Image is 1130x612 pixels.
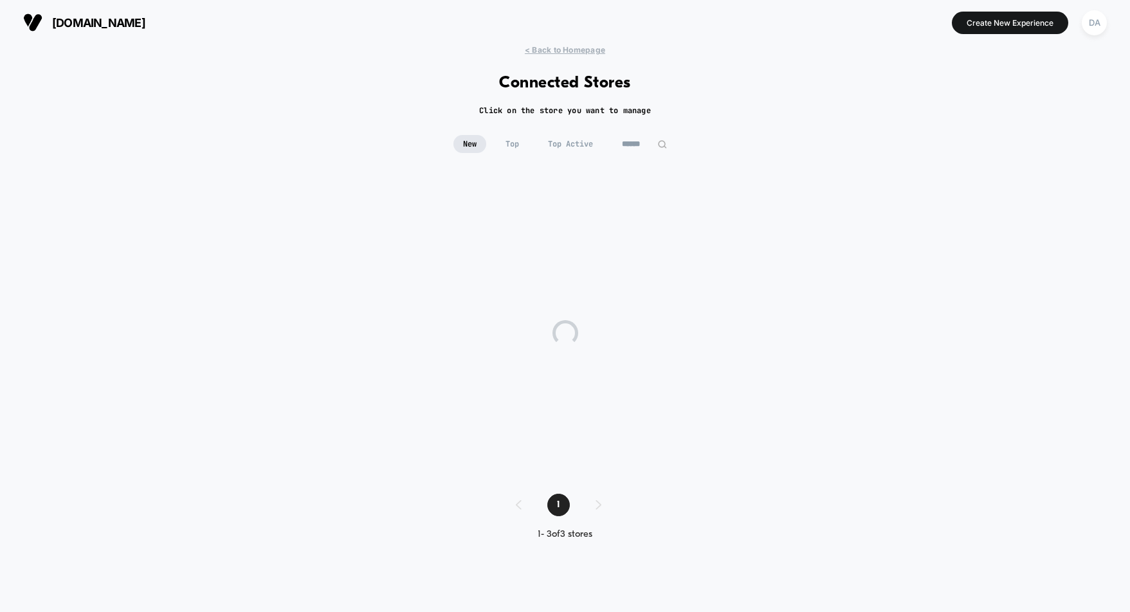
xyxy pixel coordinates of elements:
button: Create New Experience [952,12,1068,34]
span: [DOMAIN_NAME] [52,16,145,30]
h1: Connected Stores [499,74,631,93]
button: [DOMAIN_NAME] [19,12,149,33]
span: Top [496,135,529,153]
button: DA [1078,10,1111,36]
div: DA [1082,10,1107,35]
span: < Back to Homepage [525,45,605,55]
span: Top Active [538,135,603,153]
img: Visually logo [23,13,42,32]
h2: Click on the store you want to manage [479,105,651,116]
span: New [453,135,486,153]
img: edit [657,139,667,149]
